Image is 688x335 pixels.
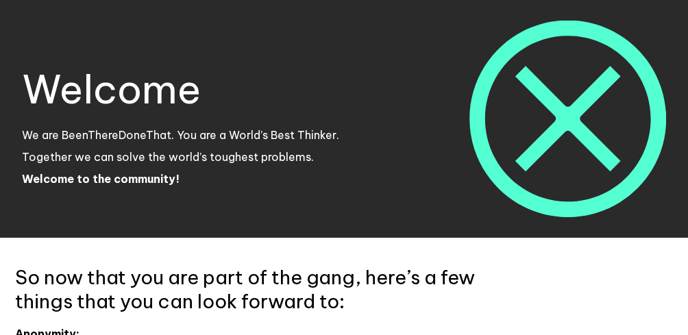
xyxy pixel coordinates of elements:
[15,265,481,313] h3: So now that you are part of the gang, here’s a few things that you can look forward to:
[22,172,180,186] strong: Welcome to the community!
[22,128,339,142] p: We are BeenThereDoneThat. You are a World’s Best Thinker.
[22,150,339,164] p: Together we can solve the world’s toughest problems.
[22,64,339,114] h1: Welcome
